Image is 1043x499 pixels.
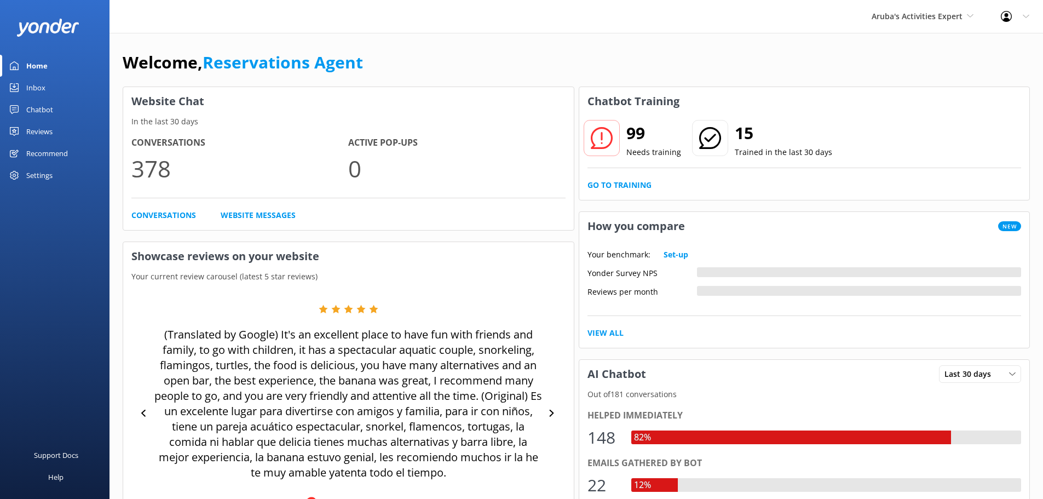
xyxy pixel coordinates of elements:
[26,55,48,77] div: Home
[579,388,1030,400] p: Out of 181 conversations
[587,267,697,277] div: Yonder Survey NPS
[735,120,832,146] h2: 15
[48,466,64,488] div: Help
[348,150,565,187] p: 0
[587,327,624,339] a: View All
[131,209,196,221] a: Conversations
[123,87,574,116] h3: Website Chat
[123,271,574,283] p: Your current review carousel (latest 5 star reviews)
[587,409,1022,423] div: Helped immediately
[26,142,68,164] div: Recommend
[587,456,1022,471] div: Emails gathered by bot
[587,425,620,451] div: 148
[123,116,574,128] p: In the last 30 days
[587,249,650,261] p: Your benchmark:
[26,121,53,142] div: Reviews
[579,212,693,240] h3: How you compare
[872,11,963,21] span: Aruba's Activities Expert
[131,150,348,187] p: 378
[34,444,78,466] div: Support Docs
[16,19,79,37] img: yonder-white-logo.png
[626,120,681,146] h2: 99
[587,179,652,191] a: Go to Training
[26,99,53,121] div: Chatbot
[348,136,565,150] h4: Active Pop-ups
[735,146,832,158] p: Trained in the last 30 days
[221,209,296,221] a: Website Messages
[123,49,363,76] h1: Welcome,
[153,327,544,480] p: (Translated by Google) It's an excellent place to have fun with friends and family, to go with ch...
[203,51,363,73] a: Reservations Agent
[579,360,654,388] h3: AI Chatbot
[131,136,348,150] h4: Conversations
[944,368,998,380] span: Last 30 days
[579,87,688,116] h3: Chatbot Training
[26,77,45,99] div: Inbox
[664,249,688,261] a: Set-up
[998,221,1021,231] span: New
[631,478,654,492] div: 12%
[631,431,654,445] div: 82%
[587,286,697,296] div: Reviews per month
[123,242,574,271] h3: Showcase reviews on your website
[587,472,620,498] div: 22
[26,164,53,186] div: Settings
[626,146,681,158] p: Needs training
